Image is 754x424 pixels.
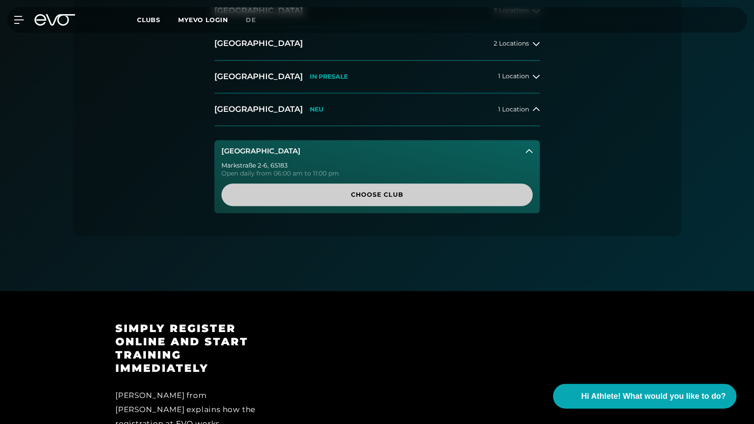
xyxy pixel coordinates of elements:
a: de [246,15,267,25]
span: de [246,16,256,24]
a: Choose Club [221,183,533,206]
h3: [GEOGRAPHIC_DATA] [221,147,301,155]
button: Hi Athlete! What would you like to do? [553,384,736,409]
button: [GEOGRAPHIC_DATA]NEU1 Location [214,93,540,126]
button: [GEOGRAPHIC_DATA]2 Locations [214,27,540,60]
h3: Simply register online and start training immediately [115,322,273,375]
div: Markstraße 2-6 , 65183 [221,162,533,168]
button: [GEOGRAPHIC_DATA]IN PRESALE1 Location [214,61,540,93]
h2: [GEOGRAPHIC_DATA] [214,38,303,49]
p: NEU [310,106,324,113]
a: MYEVO LOGIN [178,16,228,24]
div: Open daily from 06:00 am to 11:00 pm [221,170,533,176]
h2: [GEOGRAPHIC_DATA] [214,71,303,82]
button: [GEOGRAPHIC_DATA] [214,140,540,162]
span: Clubs [137,16,160,24]
span: Hi Athlete! What would you like to do? [581,390,726,402]
span: 1 Location [498,106,529,113]
a: Clubs [137,15,178,24]
span: Choose Club [243,190,511,199]
h2: [GEOGRAPHIC_DATA] [214,104,303,115]
span: 1 Location [498,73,529,80]
p: IN PRESALE [310,73,348,80]
span: 2 Locations [494,40,529,47]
